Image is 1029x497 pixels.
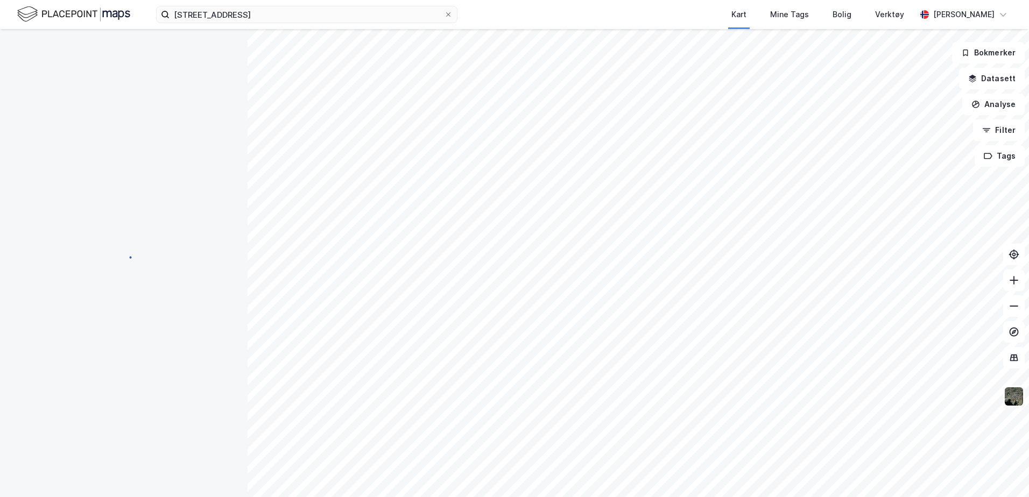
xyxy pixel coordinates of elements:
[170,6,444,23] input: Søk på adresse, matrikkel, gårdeiere, leietakere eller personer
[952,42,1025,63] button: Bokmerker
[833,8,851,21] div: Bolig
[17,5,130,24] img: logo.f888ab2527a4732fd821a326f86c7f29.svg
[770,8,809,21] div: Mine Tags
[975,145,1025,167] button: Tags
[975,445,1029,497] div: Kontrollprogram for chat
[975,445,1029,497] iframe: Chat Widget
[933,8,995,21] div: [PERSON_NAME]
[959,68,1025,89] button: Datasett
[731,8,746,21] div: Kart
[115,248,132,265] img: spinner.a6d8c91a73a9ac5275cf975e30b51cfb.svg
[1004,386,1024,407] img: 9k=
[875,8,904,21] div: Verktøy
[973,119,1025,141] button: Filter
[962,94,1025,115] button: Analyse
